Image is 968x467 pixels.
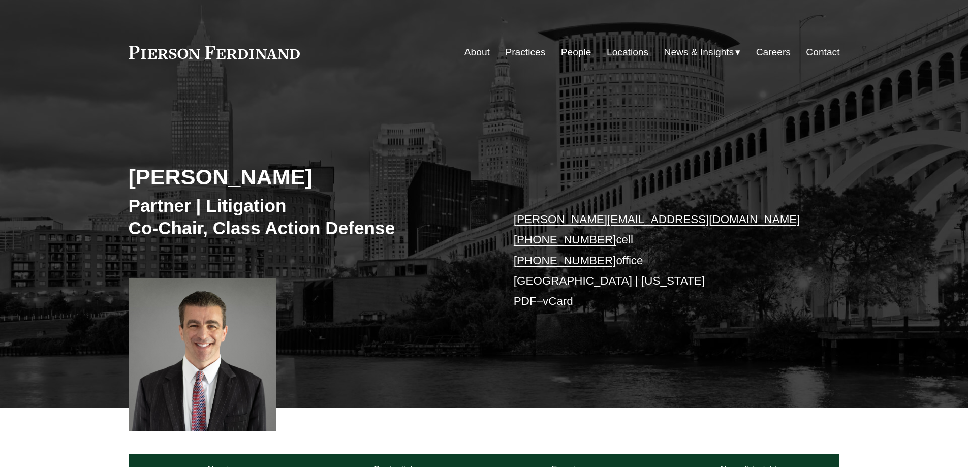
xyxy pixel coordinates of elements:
[607,43,648,62] a: Locations
[514,209,810,312] p: cell office [GEOGRAPHIC_DATA] | [US_STATE] –
[543,295,573,307] a: vCard
[561,43,591,62] a: People
[129,164,484,190] h2: [PERSON_NAME]
[664,44,734,61] span: News & Insights
[129,195,484,239] h3: Partner | Litigation Co-Chair, Class Action Defense
[514,213,800,226] a: [PERSON_NAME][EMAIL_ADDRESS][DOMAIN_NAME]
[514,233,616,246] a: [PHONE_NUMBER]
[464,43,490,62] a: About
[505,43,545,62] a: Practices
[664,43,741,62] a: folder dropdown
[514,254,616,267] a: [PHONE_NUMBER]
[806,43,839,62] a: Contact
[514,295,537,307] a: PDF
[756,43,791,62] a: Careers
